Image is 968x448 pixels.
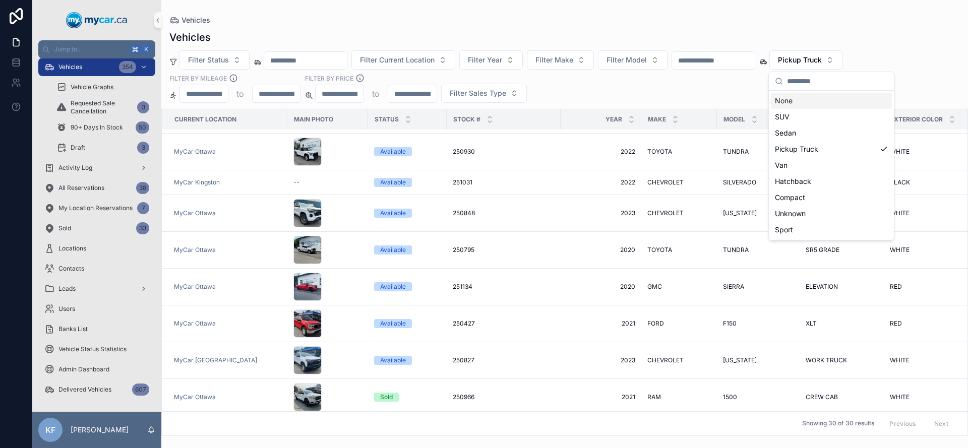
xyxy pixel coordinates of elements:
span: RED [890,319,902,328]
div: 33 [136,222,149,234]
span: Contacts [58,265,84,273]
span: Main Photo [294,115,333,123]
a: Sold [374,393,441,402]
span: 251031 [453,178,472,186]
a: 1500 [723,393,794,401]
span: WHITE [890,356,910,364]
span: 1500 [723,393,737,401]
a: MyCar Ottawa [174,319,281,328]
a: 251031 [453,178,555,186]
a: 250427 [453,319,555,328]
a: XLT [806,319,878,328]
span: MyCar Ottawa [174,209,216,217]
a: Requested Sale Cancellation3 [50,98,155,116]
span: MyCar Kingston [174,178,220,186]
a: TUNDRA [723,148,794,156]
span: K [142,45,150,53]
div: Suggestions [769,91,894,240]
a: MyCar [GEOGRAPHIC_DATA] [174,356,257,364]
a: CHEVROLET [647,356,711,364]
a: CHEVROLET [647,178,711,186]
a: CREW CAB [806,393,878,401]
span: SILVERADO [723,178,756,186]
span: SIERRA [723,283,744,291]
div: Available [380,245,406,254]
a: 2022 [567,178,635,186]
button: Select Button [598,50,668,70]
button: Select Button [351,50,455,70]
span: 250930 [453,148,475,156]
span: ELEVATION [806,283,838,291]
a: Locations [38,239,155,258]
span: 250848 [453,209,475,217]
span: CREW CAB [806,393,838,401]
span: Users [58,305,75,313]
span: Pickup Truck [778,55,822,65]
span: CHEVROLET [647,356,684,364]
div: 3 [137,101,149,113]
a: Vehicle Graphs [50,78,155,96]
a: Banks List [38,320,155,338]
div: 607 [132,383,149,396]
a: Admin Dashboard [38,360,155,378]
div: Sport [771,222,892,238]
span: Model [723,115,745,123]
span: Filter Year [468,55,502,65]
span: Filter Status [188,55,229,65]
span: WORK TRUCK [806,356,847,364]
span: Filter Current Location [360,55,435,65]
span: 250427 [453,319,475,328]
a: MyCar [GEOGRAPHIC_DATA] [174,356,281,364]
a: Vehicle Status Statistics [38,340,155,358]
a: MyCar Ottawa [174,393,216,401]
a: 250795 [453,246,555,254]
label: FILTER BY PRICE [305,74,353,83]
span: Vehicle Graphs [71,83,113,91]
a: WORK TRUCK [806,356,878,364]
p: [PERSON_NAME] [71,425,129,435]
div: 3 [137,142,149,154]
h1: Vehicles [169,30,211,44]
a: FORD [647,319,711,328]
a: Available [374,356,441,365]
span: Exterior Color [890,115,943,123]
a: F150 [723,319,794,328]
a: All Reservations38 [38,179,155,197]
span: MyCar Ottawa [174,246,216,254]
a: 250827 [453,356,555,364]
span: 90+ Days In Stock [71,123,123,132]
a: RAM [647,393,711,401]
span: 2020 [567,246,635,254]
a: 2020 [567,283,635,291]
span: Requested Sale Cancellation [71,99,133,115]
span: Filter Sales Type [450,88,506,98]
span: Banks List [58,325,88,333]
a: SR5 GRADE [806,246,878,254]
span: TUNDRA [723,246,749,254]
a: MyCar Ottawa [174,148,216,156]
div: 38 [136,182,149,194]
a: ELEVATION [806,283,878,291]
div: Compact [771,189,892,206]
p: to [372,88,380,100]
span: All Reservations [58,184,104,192]
span: Admin Dashboard [58,365,109,373]
div: Pickup Truck [771,141,892,157]
span: CHEVROLET [647,209,684,217]
p: to [236,88,244,100]
a: MyCar Kingston [174,178,281,186]
a: 251134 [453,283,555,291]
span: MyCar Ottawa [174,283,216,291]
button: Select Button [441,84,527,103]
span: Year [606,115,622,123]
a: MyCar Ottawa [174,148,281,156]
div: 50 [136,121,149,134]
span: Activity Log [58,164,92,172]
span: Filter Model [607,55,647,65]
span: 2021 [567,393,635,401]
a: Available [374,178,441,187]
span: Status [375,115,399,123]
